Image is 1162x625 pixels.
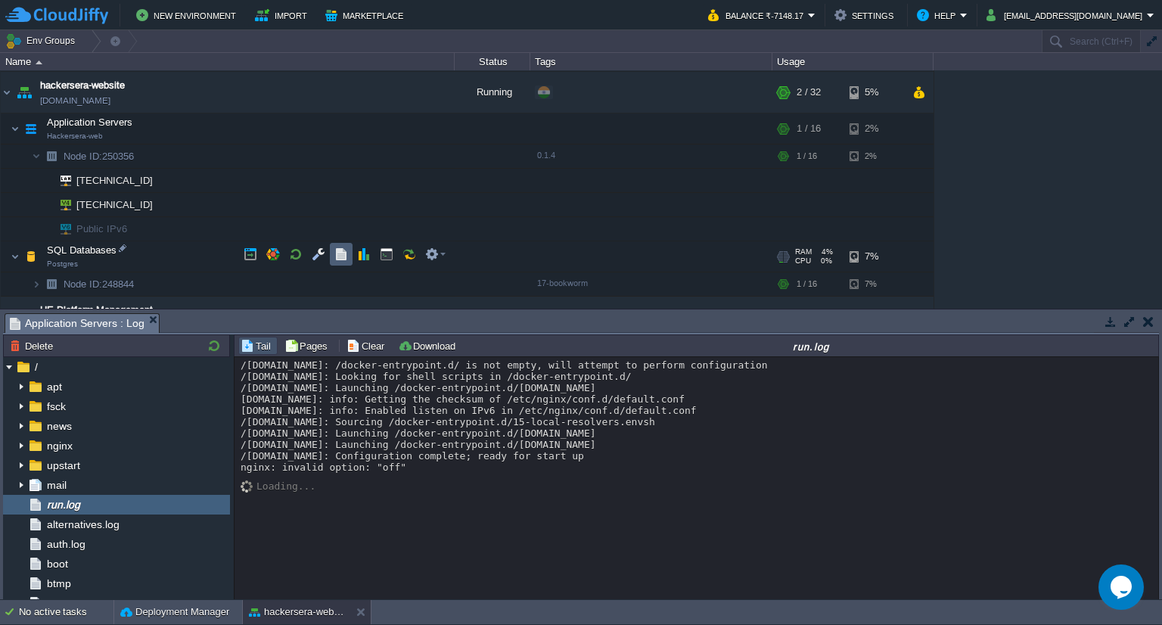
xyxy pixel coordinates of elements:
img: AMDAwAAAACH5BAEAAAAALAAAAAABAAEAAAICRAEAOw== [241,480,256,493]
span: 4% [818,247,833,257]
img: AMDAwAAAACH5BAEAAAAALAAAAAABAAEAAAICRAEAOw== [1,297,13,337]
img: AMDAwAAAACH5BAEAAAAALAAAAAABAAEAAAICRAEAOw== [50,169,71,192]
img: AMDAwAAAACH5BAEAAAAALAAAAAABAAEAAAICRAEAOw== [50,217,71,241]
span: CPU [795,257,811,266]
img: AMDAwAAAACH5BAEAAAAALAAAAAABAAEAAAICRAEAOw== [14,297,35,337]
span: 250356 [62,150,136,163]
span: Node ID: [64,278,102,290]
div: 1 / 16 [797,113,821,144]
div: Running [455,297,530,337]
img: AMDAwAAAACH5BAEAAAAALAAAAAABAAEAAAICRAEAOw== [41,169,50,192]
button: Import [255,6,312,24]
button: Delete [10,339,57,353]
div: /[DOMAIN_NAME]: /docker-entrypoint.d/ is not empty, will attempt to perform configuration /[DOMAI... [241,359,1154,473]
button: New Environment [136,6,241,24]
button: Pages [284,339,332,353]
button: Help [917,6,960,24]
a: SQL DatabasesPostgres [45,244,119,256]
div: 2% [850,145,899,168]
a: news [44,419,74,433]
a: btmp [44,577,73,590]
img: AMDAwAAAACH5BAEAAAAALAAAAAABAAEAAAICRAEAOw== [20,241,42,272]
img: AMDAwAAAACH5BAEAAAAALAAAAAABAAEAAAICRAEAOw== [41,193,50,216]
span: apt [44,380,64,393]
a: [DOMAIN_NAME] [40,93,110,108]
a: alternatives.log [44,518,122,531]
button: [EMAIL_ADDRESS][DOMAIN_NAME] [986,6,1147,24]
a: [TECHNICAL_ID] [75,175,155,186]
div: 2 / 32 [797,72,821,113]
span: Application Servers [45,116,135,129]
span: auth.log [44,537,88,551]
div: 7% [850,272,899,296]
a: mail [44,478,69,492]
a: HE Platform Management [40,303,153,318]
div: 1 / 16 [797,145,817,168]
button: Marketplace [325,6,408,24]
span: Application Servers : Log [10,314,144,333]
a: hackersera-website [40,78,125,93]
a: Node ID:248844 [62,278,136,291]
button: Download [398,339,460,353]
a: / [32,360,40,374]
img: CloudJiffy [5,6,108,25]
span: 248844 [62,278,136,291]
div: 7% [850,241,899,272]
span: 0% [817,257,832,266]
img: AMDAwAAAACH5BAEAAAAALAAAAAABAAEAAAICRAEAOw== [41,145,62,168]
a: boot [44,557,70,571]
div: Tags [531,53,772,70]
a: run.log [44,498,82,512]
span: 17-bookworm [537,278,588,288]
img: AMDAwAAAACH5BAEAAAAALAAAAAABAAEAAAICRAEAOw== [50,193,71,216]
div: 2 / 32 [797,297,821,337]
img: AMDAwAAAACH5BAEAAAAALAAAAAABAAEAAAICRAEAOw== [1,72,13,113]
a: nginx [44,439,75,452]
span: [TECHNICAL_ID] [75,193,155,216]
img: AMDAwAAAACH5BAEAAAAALAAAAAABAAEAAAICRAEAOw== [36,61,42,64]
a: fsck [44,400,68,413]
button: Deployment Manager [120,605,229,620]
button: hackersera-website [249,605,344,620]
div: 1 / 16 [797,272,817,296]
span: [TECHNICAL_ID] [75,169,155,192]
a: daemon.log [44,596,106,610]
span: Postgres [47,260,78,269]
div: Loading... [256,480,315,492]
a: Node ID:250356 [62,150,136,163]
img: AMDAwAAAACH5BAEAAAAALAAAAAABAAEAAAICRAEAOw== [11,113,20,144]
button: Balance ₹-7148.17 [708,6,808,24]
div: 5% [850,72,899,113]
button: Tail [241,339,275,353]
a: Public IPv6 [75,223,129,235]
div: 2% [850,113,899,144]
a: [TECHNICAL_ID] [75,199,155,210]
span: Hackersera-web [47,132,103,141]
span: upstart [44,459,82,472]
div: No active tasks [19,600,113,624]
div: Name [2,53,454,70]
img: AMDAwAAAACH5BAEAAAAALAAAAAABAAEAAAICRAEAOw== [11,241,20,272]
img: AMDAwAAAACH5BAEAAAAALAAAAAABAAEAAAICRAEAOw== [41,272,62,296]
img: AMDAwAAAACH5BAEAAAAALAAAAAABAAEAAAICRAEAOw== [32,145,41,168]
div: run.log [466,340,1157,353]
img: AMDAwAAAACH5BAEAAAAALAAAAAABAAEAAAICRAEAOw== [32,272,41,296]
div: Running [455,72,530,113]
button: Env Groups [5,30,80,51]
span: 0.1.4 [537,151,555,160]
button: Settings [834,6,898,24]
img: AMDAwAAAACH5BAEAAAAALAAAAAABAAEAAAICRAEAOw== [41,217,50,241]
a: Application ServersHackersera-web [45,117,135,128]
div: Status [455,53,530,70]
